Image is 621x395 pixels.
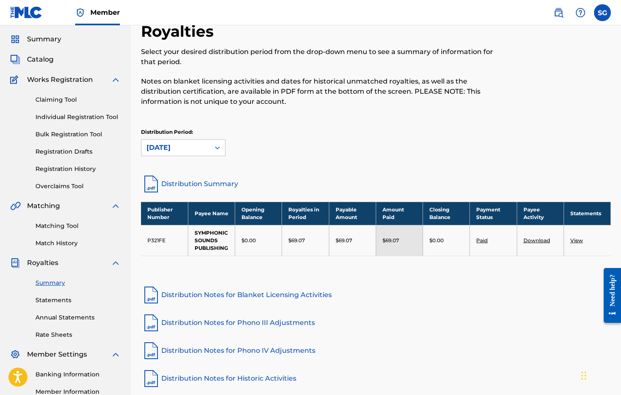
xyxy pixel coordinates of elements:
a: Claiming Tool [35,95,121,104]
img: Catalog [10,54,20,65]
p: $69.07 [336,237,352,244]
th: Payee Name [188,202,235,225]
th: Royalties in Period [282,202,329,225]
iframe: Chat Widget [579,354,621,395]
img: Matching [10,201,21,211]
img: pdf [141,285,161,305]
img: pdf [141,313,161,333]
a: Distribution Notes for Blanket Licensing Activities [141,285,611,305]
img: pdf [141,368,161,389]
a: Distribution Notes for Historic Activities [141,368,611,389]
p: $0.00 [241,237,256,244]
td: P321FE [141,225,188,256]
div: Drag [581,363,586,388]
span: Matching [27,201,60,211]
a: Statements [35,296,121,305]
p: Distribution Period: [141,128,225,136]
img: Summary [10,34,20,44]
h2: Royalties [141,22,218,41]
img: MLC Logo [10,6,43,19]
iframe: Resource Center [597,261,621,329]
img: pdf [141,341,161,361]
p: Notes on blanket licensing activities and dates for historical unmatched royalties, as well as th... [141,76,503,107]
a: Public Search [550,4,567,21]
a: Distribution Summary [141,174,611,194]
img: help [575,8,586,18]
div: User Menu [594,4,611,21]
a: Registration History [35,165,121,173]
span: Member [90,8,120,17]
a: Bulk Registration Tool [35,130,121,139]
th: Closing Balance [423,202,470,225]
a: Paid [476,237,488,243]
th: Publisher Number [141,202,188,225]
th: Opening Balance [235,202,282,225]
img: expand [111,201,121,211]
img: expand [111,258,121,268]
a: Individual Registration Tool [35,113,121,122]
span: Catalog [27,54,54,65]
td: SYMPHONIC SOUNDS PUBLISHING [188,225,235,256]
a: Registration Drafts [35,147,121,156]
a: SummarySummary [10,34,61,44]
a: Match History [35,239,121,248]
th: Payable Amount [329,202,376,225]
img: search [553,8,564,18]
a: Matching Tool [35,222,121,230]
a: Summary [35,279,121,287]
a: Overclaims Tool [35,182,121,191]
img: Member Settings [10,349,20,360]
img: distribution-summary-pdf [141,174,161,194]
a: CatalogCatalog [10,54,54,65]
p: $0.00 [429,237,444,244]
p: $69.07 [288,237,305,244]
img: Royalties [10,258,20,268]
p: Select your desired distribution period from the drop-down menu to see a summary of information f... [141,47,503,67]
div: Help [572,4,589,21]
th: Statements [564,202,610,225]
th: Amount Paid [376,202,423,225]
a: Banking Information [35,370,121,379]
span: Royalties [27,258,58,268]
div: [DATE] [146,143,205,153]
th: Payee Activity [517,202,564,225]
img: expand [111,75,121,85]
img: Top Rightsholder [75,8,85,18]
span: Summary [27,34,61,44]
img: expand [111,349,121,360]
a: Download [523,237,550,243]
th: Payment Status [470,202,517,225]
a: Distribution Notes for Phono III Adjustments [141,313,611,333]
span: Works Registration [27,75,93,85]
span: Member Settings [27,349,87,360]
a: View [570,237,583,243]
a: Annual Statements [35,313,121,322]
a: Rate Sheets [35,330,121,339]
img: Works Registration [10,75,21,85]
p: $69.07 [382,237,399,244]
a: Distribution Notes for Phono IV Adjustments [141,341,611,361]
